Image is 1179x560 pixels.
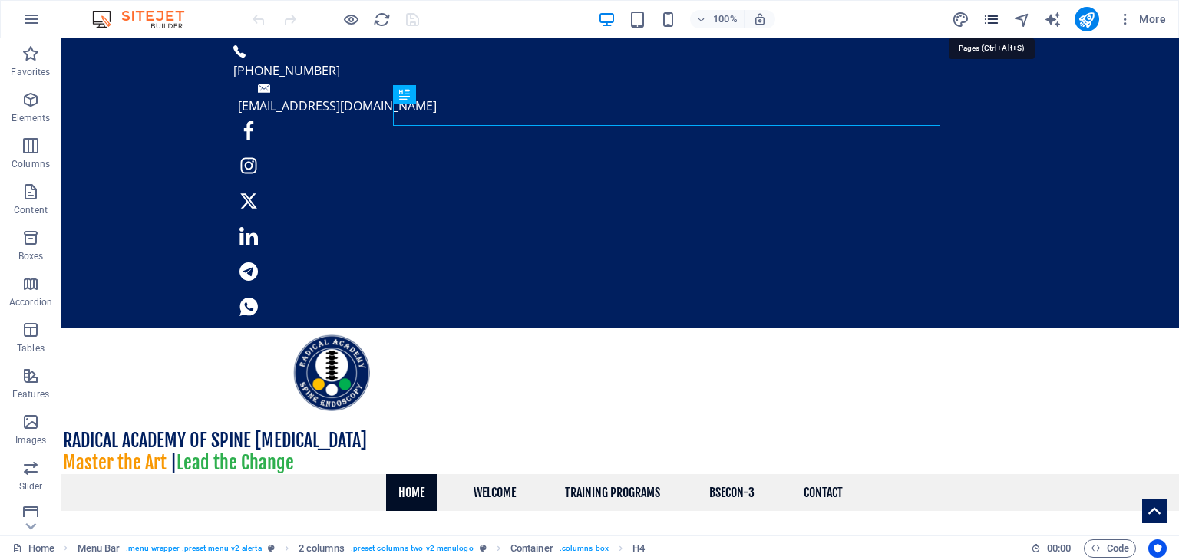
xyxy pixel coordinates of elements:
[1047,539,1071,558] span: 00 00
[560,539,609,558] span: . columns-box
[1075,7,1099,31] button: publish
[1148,539,1167,558] button: Usercentrics
[19,480,43,492] p: Slider
[351,539,474,558] span: . preset-columns-two-v2-menulogo
[268,544,275,552] i: This element is a customizable preset
[982,10,1001,28] button: pages
[9,296,52,308] p: Accordion
[12,388,49,400] p: Features
[1044,10,1062,28] button: text_generator
[18,250,44,262] p: Boxes
[12,539,54,558] a: Click to cancel selection. Double-click to open Pages
[1058,542,1060,554] span: :
[12,158,50,170] p: Columns
[126,539,261,558] span: . menu-wrapper .preset-menu-v2-alerta
[17,342,45,354] p: Tables
[1091,539,1129,558] span: Code
[14,204,48,216] p: Content
[1118,12,1166,27] span: More
[342,10,360,28] button: Click here to leave preview mode and continue editing
[753,12,767,26] i: On resize automatically adjust zoom level to fit chosen device.
[78,539,121,558] span: Click to select. Double-click to edit
[1013,10,1032,28] button: navigator
[11,66,50,78] p: Favorites
[1111,7,1172,31] button: More
[952,11,969,28] i: Design (Ctrl+Alt+Y)
[510,539,553,558] span: Click to select. Double-click to edit
[12,112,51,124] p: Elements
[372,10,391,28] button: reload
[1031,539,1072,558] h6: Session time
[15,434,47,446] p: Images
[480,544,487,552] i: This element is a customizable preset
[713,10,738,28] h6: 100%
[690,10,745,28] button: 100%
[632,539,645,558] span: Click to select. Double-click to edit
[88,10,203,28] img: Editor Logo
[78,539,646,558] nav: breadcrumb
[299,539,345,558] span: Click to select. Double-click to edit
[952,10,970,28] button: design
[373,11,391,28] i: Reload page
[1084,539,1136,558] button: Code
